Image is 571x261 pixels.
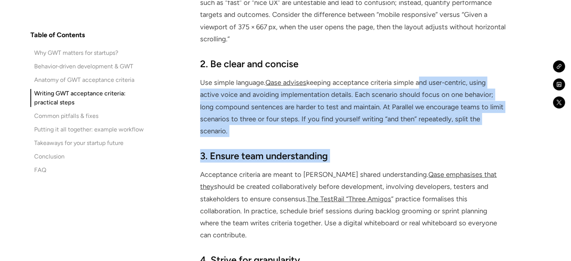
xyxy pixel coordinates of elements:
[200,58,298,69] strong: 2. Be clear and concise
[30,62,149,71] a: Behavior‑driven development & GWT
[34,152,65,161] div: Conclusion
[200,150,328,161] strong: 3. Ensure team understanding
[30,165,149,174] a: FAQ
[30,111,149,120] a: Common pitfalls & fixes
[30,48,149,57] a: Why GWT matters for startups?
[34,138,124,147] div: Takeaways for your startup future
[34,62,133,71] div: Behavior‑driven development & GWT
[307,195,391,203] a: The TestRail “Three Amigos
[34,89,149,107] div: Writing GWT acceptance criteria: practical steps
[30,152,149,161] a: Conclusion
[34,111,98,120] div: Common pitfalls & fixes
[34,165,46,174] div: FAQ
[30,75,149,84] a: Anatomy of GWT acceptance criteria
[265,78,306,87] a: Qase advises
[34,75,134,84] div: Anatomy of GWT acceptance criteria
[34,48,118,57] div: Why GWT matters for startups?
[30,89,149,107] a: Writing GWT acceptance criteria: practical steps
[30,30,85,39] h4: Table of Contents
[30,138,149,147] a: Takeaways for your startup future
[30,125,149,134] a: Putting it all together: example workflow
[200,169,506,241] p: Acceptance criteria are meant to [PERSON_NAME] shared understanding. should be created collaborat...
[34,125,144,134] div: Putting it all together: example workflow
[200,77,506,137] p: Use simple language. keeping acceptance criteria simple and user‑centric, using active voice and ...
